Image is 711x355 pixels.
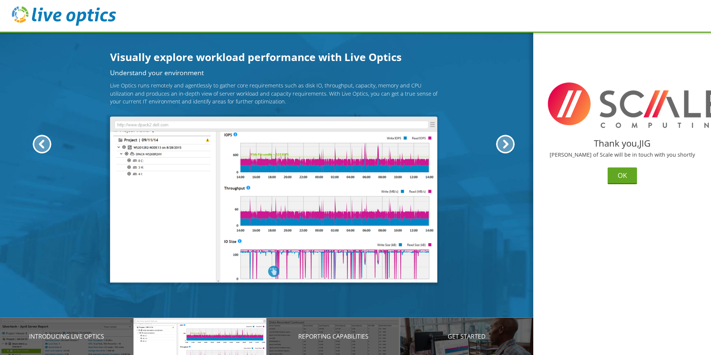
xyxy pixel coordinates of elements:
[12,6,116,26] img: live_optics_svg.svg
[639,137,650,149] span: JIG
[110,70,437,77] h2: Understand your environment
[267,332,400,341] p: Reporting Capabilities
[110,116,437,282] img: Understand your environment
[539,152,705,157] p: [PERSON_NAME] of Scale will be in touch with you shortly
[110,49,437,65] h1: Visually explore workload performance with Live Optics
[539,139,705,148] h2: Thank you,
[400,332,534,341] p: Get Started
[608,167,637,184] button: OK
[110,82,437,106] p: Live Optics runs remotely and agentlessly to gather core requirements such as disk IO, throughput...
